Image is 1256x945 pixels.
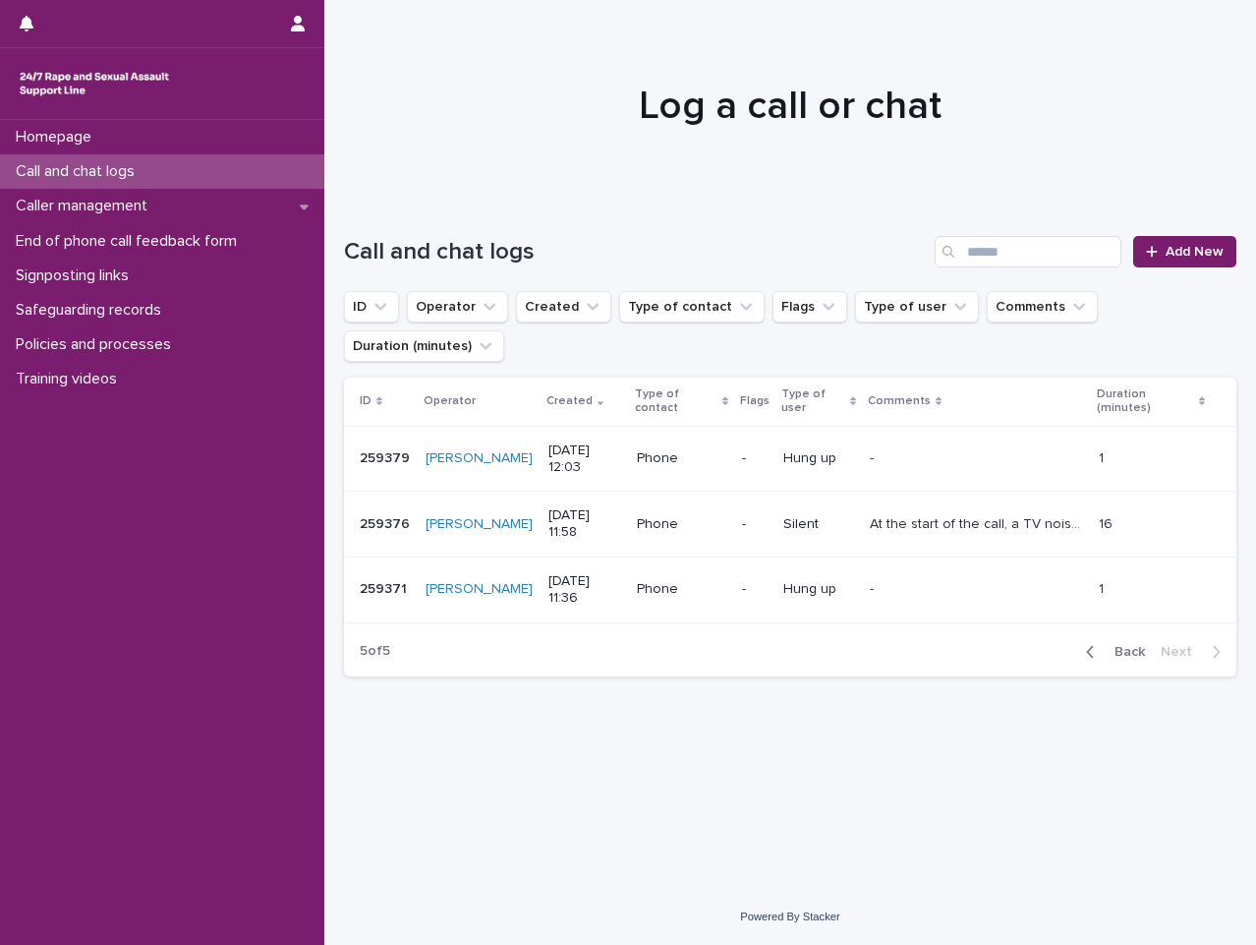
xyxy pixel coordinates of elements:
p: Type of contact [635,384,716,420]
a: [PERSON_NAME] [426,516,533,533]
h1: Call and chat logs [344,238,927,266]
p: Phone [637,581,725,598]
button: Operator [407,291,508,323]
p: At the start of the call, a TV noise could be heard and then the call went completely silent (pos... [870,512,1087,533]
p: Phone [637,450,725,467]
h1: Log a call or chat [344,83,1236,130]
p: Comments [868,390,931,412]
p: 259379 [360,446,414,467]
p: 5 of 5 [344,627,406,676]
p: [DATE] 11:58 [548,507,621,541]
input: Search [935,236,1121,267]
p: 1 [1099,577,1108,598]
p: Duration (minutes) [1097,384,1193,420]
p: - [870,446,878,467]
p: Caller management [8,197,163,215]
p: - [742,516,768,533]
p: Type of user [781,384,845,420]
tr: 259376259376 [PERSON_NAME] [DATE] 11:58Phone-SilentAt the start of the call, a TV noise could be ... [344,492,1236,558]
button: Back [1070,643,1153,661]
button: Type of contact [619,291,765,323]
p: Operator [424,390,476,412]
p: Safeguarding records [8,301,177,320]
span: Next [1161,645,1204,659]
p: End of phone call feedback form [8,232,253,251]
button: Flags [772,291,847,323]
p: Hung up [783,450,854,467]
button: Type of user [855,291,979,323]
p: 1 [1099,446,1108,467]
a: Add New [1133,236,1236,267]
a: [PERSON_NAME] [426,581,533,598]
span: Add New [1166,245,1224,259]
p: Hung up [783,581,854,598]
button: Comments [987,291,1098,323]
tr: 259379259379 [PERSON_NAME] [DATE] 12:03Phone-Hung up-- 11 [344,426,1236,492]
p: - [742,450,768,467]
p: Phone [637,516,725,533]
button: ID [344,291,399,323]
button: Next [1153,643,1236,661]
img: rhQMoQhaT3yELyF149Cw [16,64,173,103]
button: Created [516,291,611,323]
p: Training videos [8,370,133,388]
p: - [742,581,768,598]
p: ID [360,390,371,412]
p: Policies and processes [8,335,187,354]
a: [PERSON_NAME] [426,450,533,467]
button: Duration (minutes) [344,330,504,362]
p: [DATE] 11:36 [548,573,621,607]
p: Flags [740,390,770,412]
p: Homepage [8,128,107,147]
p: Created [546,390,593,412]
p: 259376 [360,512,414,533]
p: 259371 [360,577,411,598]
span: Back [1103,645,1145,659]
a: Powered By Stacker [740,911,839,922]
p: Signposting links [8,266,144,285]
p: [DATE] 12:03 [548,443,621,476]
tr: 259371259371 [PERSON_NAME] [DATE] 11:36Phone-Hung up-- 11 [344,557,1236,622]
p: 16 [1099,512,1116,533]
p: Silent [783,516,854,533]
p: - [870,577,878,598]
p: Call and chat logs [8,162,150,181]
